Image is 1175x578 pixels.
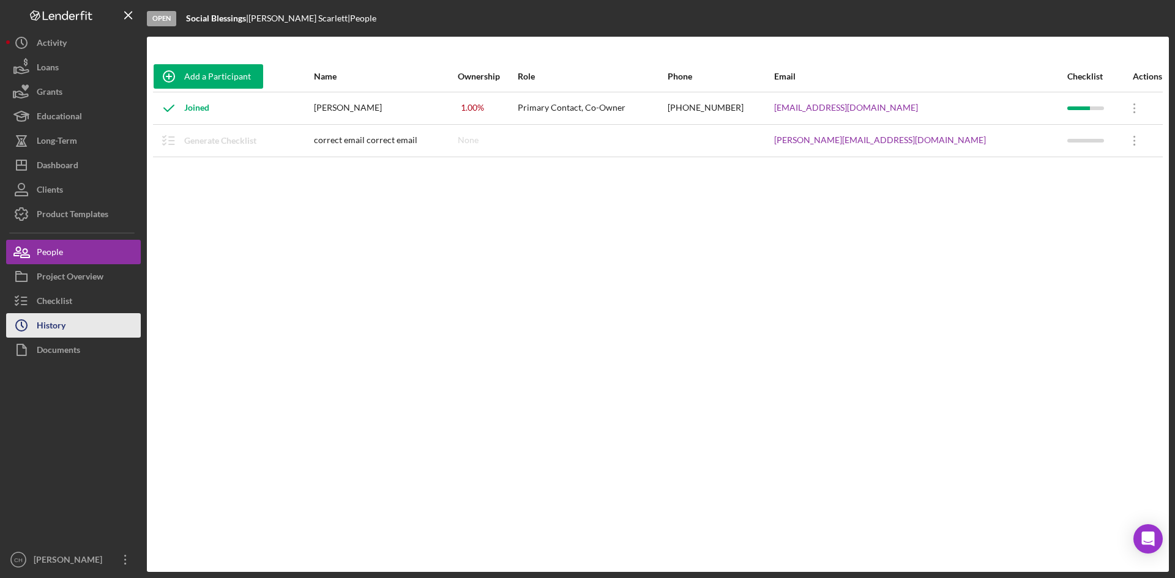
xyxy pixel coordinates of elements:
[6,547,141,572] button: CH[PERSON_NAME]
[6,289,141,313] button: Checklist
[186,13,248,23] div: |
[1067,72,1118,81] div: Checklist
[37,104,82,132] div: Educational
[154,128,269,153] button: Generate Checklist
[184,128,256,153] div: Generate Checklist
[6,80,141,104] button: Grants
[37,80,62,107] div: Grants
[248,13,350,23] div: [PERSON_NAME] Scarlett |
[458,100,487,116] div: 1.00 %
[6,128,141,153] button: Long-Term
[774,103,918,113] a: [EMAIL_ADDRESS][DOMAIN_NAME]
[6,202,141,226] button: Product Templates
[314,93,457,124] div: [PERSON_NAME]
[1119,72,1162,81] div: Actions
[6,177,141,202] button: Clients
[6,264,141,289] button: Project Overview
[314,125,457,156] div: correct email correct email
[37,289,72,316] div: Checklist
[6,31,141,55] button: Activity
[668,93,773,124] div: [PHONE_NUMBER]
[37,264,103,292] div: Project Overview
[350,13,376,23] div: People
[6,104,141,128] button: Educational
[518,72,666,81] div: Role
[14,557,23,563] text: CH
[37,153,78,180] div: Dashboard
[186,13,246,23] b: Social Blessings
[774,135,986,145] a: [PERSON_NAME][EMAIL_ADDRESS][DOMAIN_NAME]
[37,177,63,205] div: Clients
[6,55,141,80] button: Loans
[6,338,141,362] button: Documents
[6,153,141,177] button: Dashboard
[518,93,666,124] div: Primary Contact, Co-Owner
[37,31,67,58] div: Activity
[1133,524,1163,554] div: Open Intercom Messenger
[154,64,263,89] button: Add a Participant
[458,135,479,145] div: None
[6,240,141,264] button: People
[314,72,457,81] div: Name
[37,55,59,83] div: Loans
[37,338,80,365] div: Documents
[37,313,65,341] div: History
[37,128,77,156] div: Long-Term
[774,72,1066,81] div: Email
[154,93,209,124] div: Joined
[37,202,108,229] div: Product Templates
[147,11,176,26] div: Open
[37,240,63,267] div: People
[458,72,517,81] div: Ownership
[668,72,773,81] div: Phone
[184,64,251,89] div: Add a Participant
[6,313,141,338] button: History
[31,547,110,575] div: [PERSON_NAME]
